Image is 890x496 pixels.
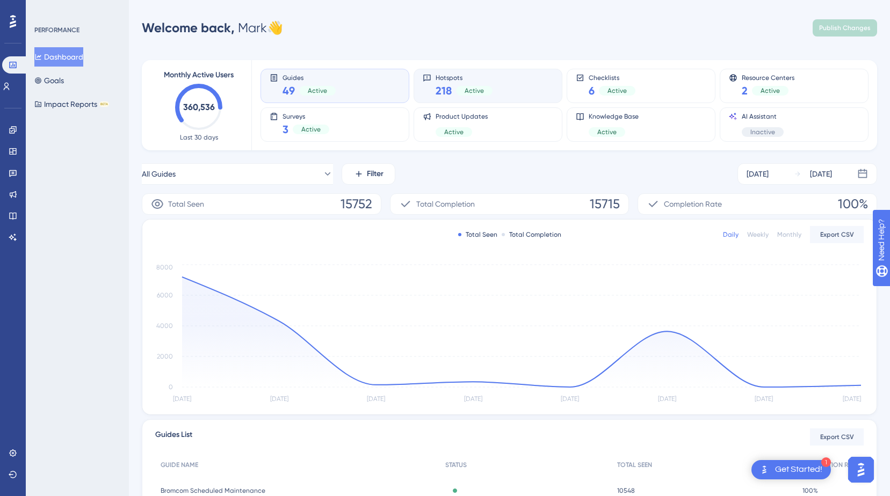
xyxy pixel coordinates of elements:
[843,395,861,403] tspan: [DATE]
[821,457,831,467] div: 1
[436,74,493,81] span: Hotspots
[751,460,831,479] div: Open Get Started! checklist, remaining modules: 1
[802,486,818,495] span: 100%
[775,464,822,476] div: Get Started!
[758,463,771,476] img: launcher-image-alternative-text
[845,454,877,486] iframe: UserGuiding AI Assistant Launcher
[820,433,854,441] span: Export CSV
[464,395,482,403] tspan: [DATE]
[308,86,327,95] span: Active
[589,83,595,98] span: 6
[99,101,109,107] div: BETA
[820,230,854,239] span: Export CSV
[607,86,627,95] span: Active
[742,112,784,121] span: AI Assistant
[155,428,192,446] span: Guides List
[747,167,769,180] div: [DATE]
[750,128,775,136] span: Inactive
[444,128,464,136] span: Active
[164,69,234,82] span: Monthly Active Users
[589,112,639,121] span: Knowledge Base
[142,167,176,180] span: All Guides
[342,163,395,185] button: Filter
[838,195,868,213] span: 100%
[341,195,372,213] span: 15752
[819,24,871,32] span: Publish Changes
[777,230,801,239] div: Monthly
[367,395,385,403] tspan: [DATE]
[664,198,722,210] span: Completion Rate
[156,322,173,330] tspan: 4000
[34,47,83,67] button: Dashboard
[283,83,295,98] span: 49
[436,83,452,98] span: 218
[445,461,467,469] span: STATUS
[747,230,769,239] div: Weekly
[810,167,832,180] div: [DATE]
[589,74,635,81] span: Checklists
[169,383,173,391] tspan: 0
[168,198,204,210] span: Total Seen
[34,94,109,114] button: Impact ReportsBETA
[617,461,652,469] span: TOTAL SEEN
[416,198,475,210] span: Total Completion
[802,461,858,469] span: COMPLETION RATE
[161,486,265,495] span: Bromcom Scheduled Maintenance
[742,74,794,81] span: Resource Centers
[156,264,173,271] tspan: 8000
[283,112,329,120] span: Surveys
[161,461,198,469] span: GUIDE NAME
[458,230,497,239] div: Total Seen
[157,291,173,299] tspan: 6000
[590,195,620,213] span: 15715
[157,353,173,360] tspan: 2000
[283,74,336,81] span: Guides
[742,83,748,98] span: 2
[173,395,191,403] tspan: [DATE]
[723,230,739,239] div: Daily
[436,112,488,121] span: Product Updates
[502,230,561,239] div: Total Completion
[617,486,635,495] span: 10548
[180,133,218,142] span: Last 30 days
[755,395,773,403] tspan: [DATE]
[597,128,617,136] span: Active
[301,125,321,134] span: Active
[142,20,235,35] span: Welcome back,
[34,26,79,34] div: PERFORMANCE
[658,395,676,403] tspan: [DATE]
[810,428,864,446] button: Export CSV
[465,86,484,95] span: Active
[25,3,67,16] span: Need Help?
[142,19,283,37] div: Mark 👋
[813,19,877,37] button: Publish Changes
[367,167,384,180] span: Filter
[270,395,288,403] tspan: [DATE]
[561,395,579,403] tspan: [DATE]
[34,71,64,90] button: Goals
[142,163,333,185] button: All Guides
[761,86,780,95] span: Active
[283,122,288,137] span: 3
[183,102,215,112] text: 360,536
[810,226,864,243] button: Export CSV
